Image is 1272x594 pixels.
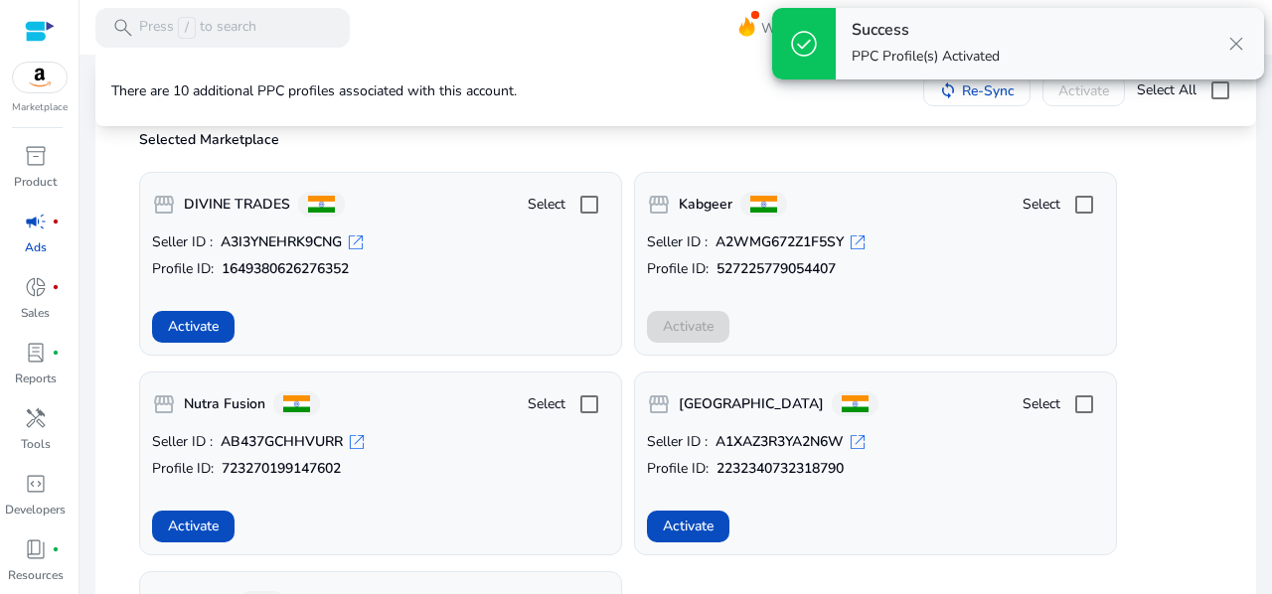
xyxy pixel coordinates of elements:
[152,193,176,217] span: storefront
[679,394,824,414] b: [GEOGRAPHIC_DATA]
[152,432,213,452] span: Seller ID :
[222,459,341,479] b: 723270199147602
[111,81,517,101] p: There are 10 additional PPC profiles associated with this account.
[528,195,565,215] span: Select
[715,232,844,252] b: A2WMG672Z1F5SY
[24,472,48,496] span: code_blocks
[111,16,135,40] span: search
[852,21,1000,40] h4: Success
[178,17,196,39] span: /
[852,47,1000,67] p: PPC Profile(s) Activated
[152,259,214,279] span: Profile ID:
[1137,80,1196,100] span: Select All
[1023,195,1060,215] span: Select
[647,232,708,252] span: Seller ID :
[184,195,290,215] b: DIVINE TRADES
[647,392,671,416] span: storefront
[21,435,51,453] p: Tools
[14,173,57,191] p: Product
[528,394,565,414] span: Select
[647,259,709,279] span: Profile ID:
[1224,32,1248,56] span: close
[8,566,64,584] p: Resources
[139,130,1224,150] p: Selected Marketplace
[5,501,66,519] p: Developers
[24,275,48,299] span: donut_small
[52,545,60,553] span: fiber_manual_record
[52,283,60,291] span: fiber_manual_record
[168,316,219,337] span: Activate
[52,218,60,225] span: fiber_manual_record
[152,232,213,252] span: Seller ID :
[962,80,1015,101] span: Re-Sync
[139,17,256,39] p: Press to search
[152,459,214,479] span: Profile ID:
[52,349,60,357] span: fiber_manual_record
[24,144,48,168] span: inventory_2
[347,432,367,452] span: open_in_new
[346,232,366,252] span: open_in_new
[24,537,48,561] span: book_4
[1023,394,1060,414] span: Select
[647,511,729,542] button: Activate
[152,392,176,416] span: storefront
[15,370,57,387] p: Reports
[152,511,235,542] button: Activate
[923,74,1031,106] button: Re-Sync
[222,259,349,279] b: 1649380626276352
[848,232,868,252] span: open_in_new
[939,81,957,99] mat-icon: sync
[663,516,714,536] span: Activate
[24,341,48,365] span: lab_profile
[12,100,68,115] p: Marketplace
[715,432,844,452] b: A1XAZ3R3YA2N6W
[21,304,50,322] p: Sales
[24,210,48,233] span: campaign
[221,232,342,252] b: A3I3YNEHRK9CNG
[679,195,732,215] b: Kabgeer
[24,406,48,430] span: handyman
[647,459,709,479] span: Profile ID:
[716,259,836,279] b: 527225779054407
[25,238,47,256] p: Ads
[761,11,839,46] span: What's New
[168,516,219,536] span: Activate
[221,432,343,452] b: AB437GCHHVURR
[184,394,265,414] b: Nutra Fusion
[647,432,708,452] span: Seller ID :
[848,432,868,452] span: open_in_new
[152,311,235,343] button: Activate
[716,459,844,479] b: 2232340732318790
[788,28,820,60] span: check_circle
[647,193,671,217] span: storefront
[13,63,67,92] img: amazon.svg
